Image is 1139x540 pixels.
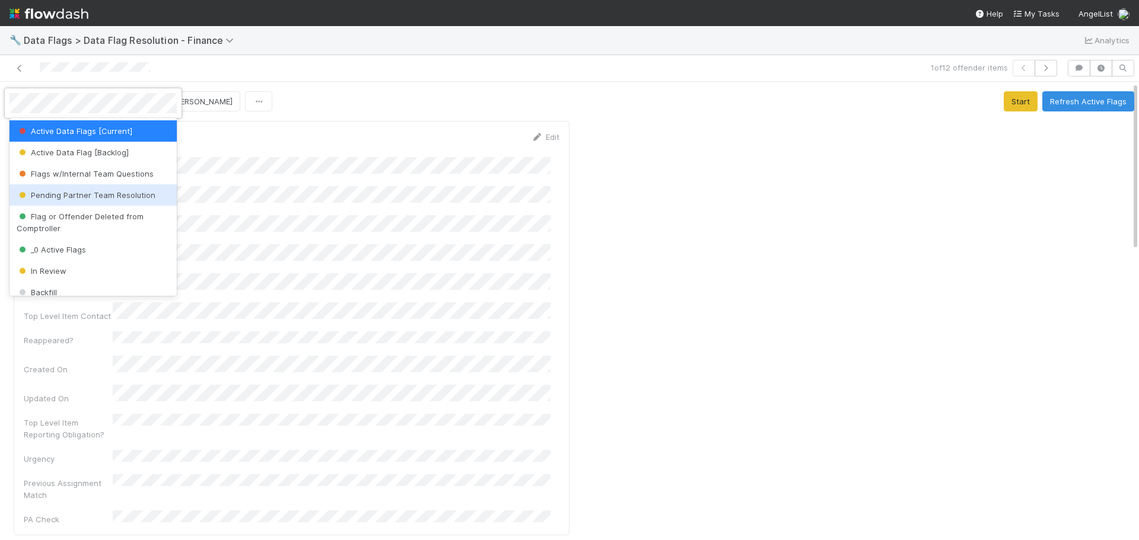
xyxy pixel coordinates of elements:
[17,245,86,254] span: _0 Active Flags
[17,266,66,276] span: In Review
[17,126,132,136] span: Active Data Flags [Current]
[17,287,57,297] span: Backfill
[17,148,129,157] span: Active Data Flag [Backlog]
[17,190,155,200] span: Pending Partner Team Resolution
[17,169,154,178] span: Flags w/Internal Team Questions
[17,212,144,233] span: Flag or Offender Deleted from Comptroller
